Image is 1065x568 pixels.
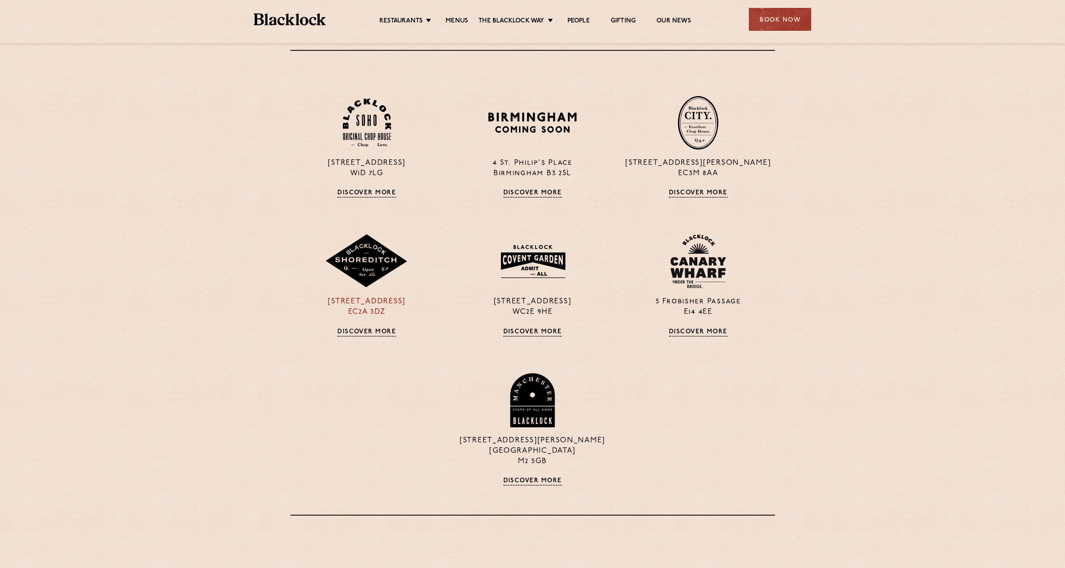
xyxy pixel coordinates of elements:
a: Gifting [611,17,636,26]
img: Shoreditch-stamp-v2-default.svg [325,234,408,288]
p: [STREET_ADDRESS][PERSON_NAME] [GEOGRAPHIC_DATA] M2 5GB [456,436,609,467]
a: Discover More [337,189,396,198]
a: Discover More [503,189,562,198]
img: BL_Textured_Logo-footer-cropped.svg [254,13,326,25]
p: 4 St. Philip's Place Birmingham B3 2SL [456,158,609,179]
a: Restaurants [379,17,423,26]
img: Soho-stamp-default.svg [343,99,391,147]
a: Discover More [669,328,728,337]
a: Menus [446,17,468,26]
a: Discover More [669,189,728,198]
a: Discover More [503,328,562,337]
p: [STREET_ADDRESS] WC2E 9HE [456,297,609,317]
p: 5 Frobisher Passage E14 4EE [622,297,775,317]
img: BIRMINGHAM-P22_-e1747915156957.png [487,109,579,136]
a: Our News [656,17,691,26]
img: BL_CW_Logo_Website.svg [670,234,726,288]
img: City-stamp-default.svg [678,96,718,150]
p: [STREET_ADDRESS] EC2A 3DZ [290,297,443,317]
div: Book Now [749,8,811,31]
img: BL_Manchester_Logo-bleed.png [509,373,556,427]
a: Discover More [503,477,562,486]
a: Discover More [337,328,396,337]
a: The Blacklock Way [478,17,544,26]
p: [STREET_ADDRESS][PERSON_NAME] EC3M 8AA [622,158,775,179]
a: People [567,17,590,26]
img: BLA_1470_CoventGarden_Website_Solid.svg [493,240,573,283]
p: [STREET_ADDRESS] W1D 7LG [290,158,443,179]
